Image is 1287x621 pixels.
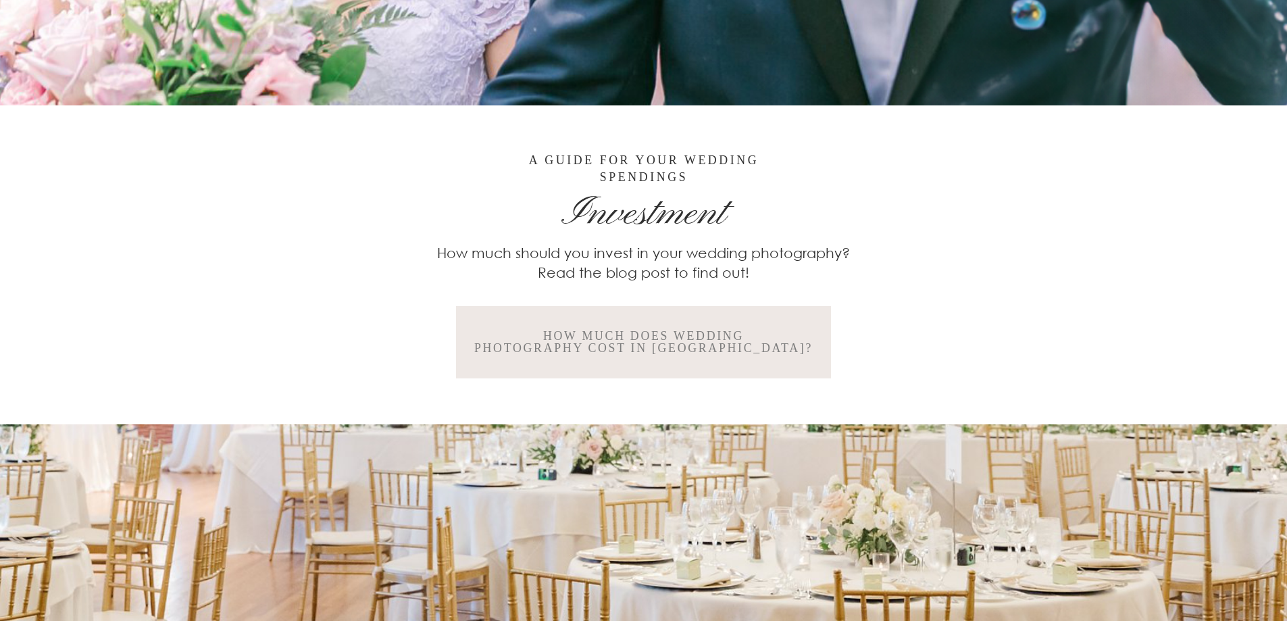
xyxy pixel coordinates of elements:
a: how much does weddingphotography cost in [GEOGRAPHIC_DATA]? [456,306,831,378]
p: photography cost in [GEOGRAPHIC_DATA]? [474,343,813,355]
span: Read the blog post to find out! [538,264,749,280]
p: how much does wedding [474,330,813,343]
span: A Guide for your wedding spendings [529,153,759,184]
span: Investment [561,189,726,239]
span: How much should you invest in your wedding photography? [437,245,850,261]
